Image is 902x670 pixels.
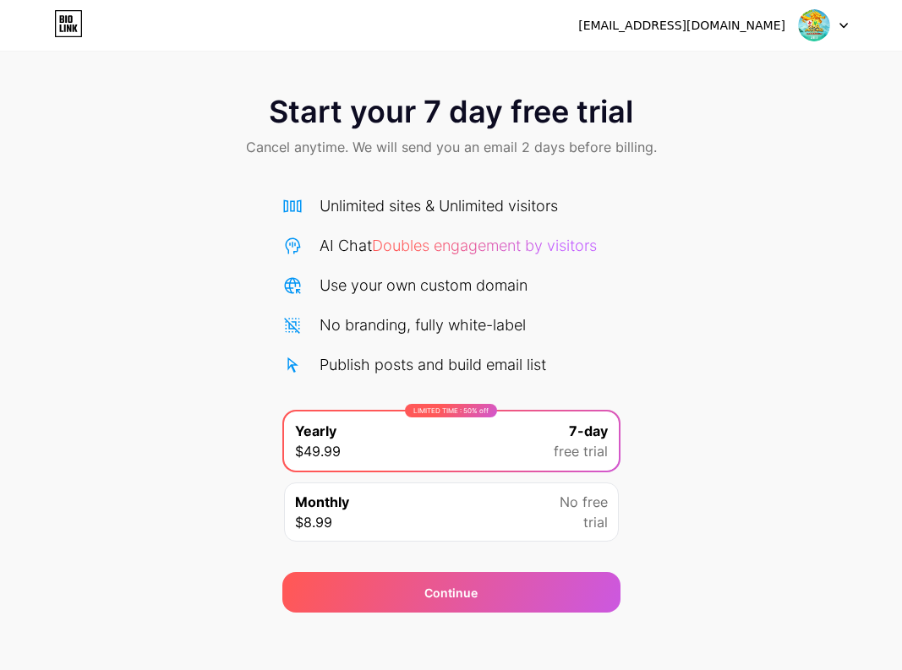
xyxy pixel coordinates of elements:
[295,492,349,512] span: Monthly
[560,492,608,512] span: No free
[320,194,558,217] div: Unlimited sites & Unlimited visitors
[583,512,608,532] span: trial
[424,584,478,602] div: Continue
[295,441,341,461] span: $49.99
[569,421,608,441] span: 7-day
[295,421,336,441] span: Yearly
[320,353,546,376] div: Publish posts and build email list
[798,9,830,41] img: hijau89
[554,441,608,461] span: free trial
[320,274,528,297] div: Use your own custom domain
[405,404,497,417] div: LIMITED TIME : 50% off
[246,137,657,157] span: Cancel anytime. We will send you an email 2 days before billing.
[320,234,597,257] div: AI Chat
[578,17,785,35] div: [EMAIL_ADDRESS][DOMAIN_NAME]
[372,237,597,254] span: Doubles engagement by visitors
[295,512,332,532] span: $8.99
[320,313,526,336] div: No branding, fully white-label
[269,95,633,128] span: Start your 7 day free trial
